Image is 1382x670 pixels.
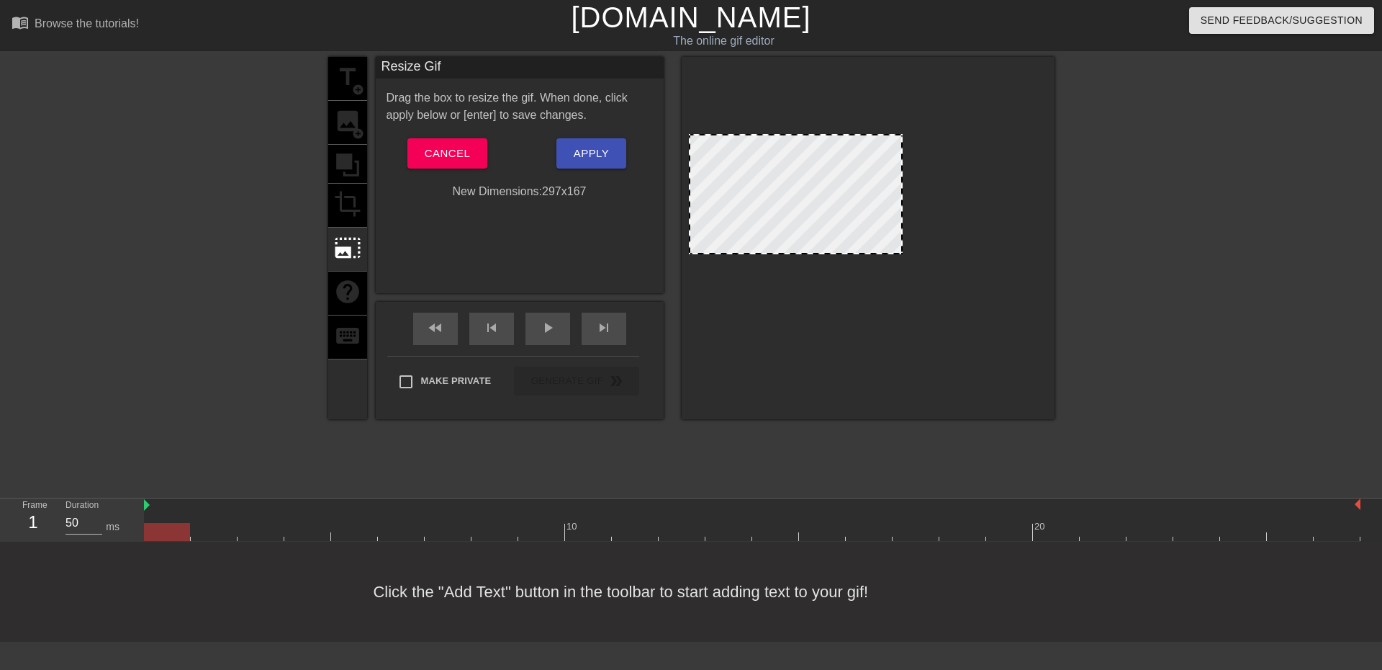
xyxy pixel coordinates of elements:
div: ms [106,519,119,535]
div: Frame [12,499,55,540]
span: skip_previous [483,319,500,336]
div: 1 [22,509,44,535]
button: Send Feedback/Suggestion [1189,7,1374,34]
span: play_arrow [539,319,556,336]
button: Apply [556,138,626,169]
span: Cancel [425,144,470,163]
div: Drag the box to resize the gif. When done, click apply below or [enter] to save changes. [376,89,664,124]
div: 20 [1034,519,1047,534]
span: Make Private [421,374,492,388]
div: New Dimensions: 297 x 167 [376,183,664,200]
span: Send Feedback/Suggestion [1201,12,1363,30]
span: fast_rewind [427,319,444,336]
div: 10 [566,519,579,534]
div: Browse the tutorials! [35,17,139,30]
label: Duration [66,501,99,510]
span: menu_book [12,14,29,31]
a: [DOMAIN_NAME] [571,1,810,33]
div: Resize Gif [376,57,664,79]
img: bound-end.png [1355,499,1360,510]
span: Apply [574,144,609,163]
div: The online gif editor [468,32,980,50]
button: Cancel [407,138,487,169]
span: photo_size_select_large [334,234,361,262]
span: skip_next [595,319,613,336]
a: Browse the tutorials! [12,14,139,36]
